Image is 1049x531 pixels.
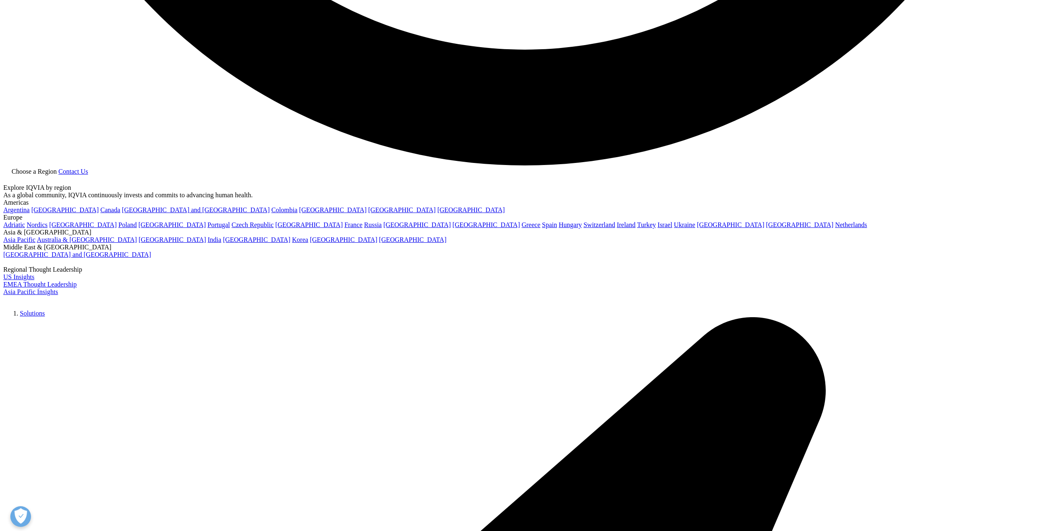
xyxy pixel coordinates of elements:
[364,221,382,228] a: Russia
[271,206,297,213] a: Colombia
[835,221,867,228] a: Netherlands
[697,221,764,228] a: [GEOGRAPHIC_DATA]
[542,221,557,228] a: Spain
[118,221,136,228] a: Poland
[223,236,290,243] a: [GEOGRAPHIC_DATA]
[122,206,270,213] a: [GEOGRAPHIC_DATA] and [GEOGRAPHIC_DATA]
[310,236,377,243] a: [GEOGRAPHIC_DATA]
[559,221,582,228] a: Hungary
[20,310,45,317] a: Solutions
[299,206,366,213] a: [GEOGRAPHIC_DATA]
[3,206,30,213] a: Argentina
[3,191,1046,199] div: As a global community, IQVIA continuously invests and commits to advancing human health.
[49,221,117,228] a: [GEOGRAPHIC_DATA]
[3,281,76,288] a: EMEA Thought Leadership
[3,199,1046,206] div: Americas
[3,236,36,243] a: Asia Pacific
[139,236,206,243] a: [GEOGRAPHIC_DATA]
[3,214,1046,221] div: Europe
[344,221,363,228] a: France
[31,206,99,213] a: [GEOGRAPHIC_DATA]
[637,221,656,228] a: Turkey
[12,168,57,175] span: Choose a Region
[657,221,672,228] a: Israel
[3,251,151,258] a: [GEOGRAPHIC_DATA] and [GEOGRAPHIC_DATA]
[275,221,343,228] a: [GEOGRAPHIC_DATA]
[437,206,505,213] a: [GEOGRAPHIC_DATA]
[521,221,540,228] a: Greece
[766,221,834,228] a: [GEOGRAPHIC_DATA]
[383,221,451,228] a: [GEOGRAPHIC_DATA]
[208,236,221,243] a: India
[232,221,274,228] a: Czech Republic
[10,506,31,527] button: Open Preferences
[3,273,34,280] a: US Insights
[3,266,1046,273] div: Regional Thought Leadership
[139,221,206,228] a: [GEOGRAPHIC_DATA]
[368,206,436,213] a: [GEOGRAPHIC_DATA]
[3,288,58,295] a: Asia Pacific Insights
[26,221,48,228] a: Nordics
[3,229,1046,236] div: Asia & [GEOGRAPHIC_DATA]
[674,221,695,228] a: Ukraine
[583,221,615,228] a: Switzerland
[617,221,636,228] a: Ireland
[379,236,447,243] a: [GEOGRAPHIC_DATA]
[58,168,88,175] a: Contact Us
[3,244,1046,251] div: Middle East & [GEOGRAPHIC_DATA]
[292,236,308,243] a: Korea
[452,221,520,228] a: [GEOGRAPHIC_DATA]
[100,206,120,213] a: Canada
[3,221,25,228] a: Adriatic
[3,184,1046,191] div: Explore IQVIA by region
[37,236,137,243] a: Australia & [GEOGRAPHIC_DATA]
[208,221,230,228] a: Portugal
